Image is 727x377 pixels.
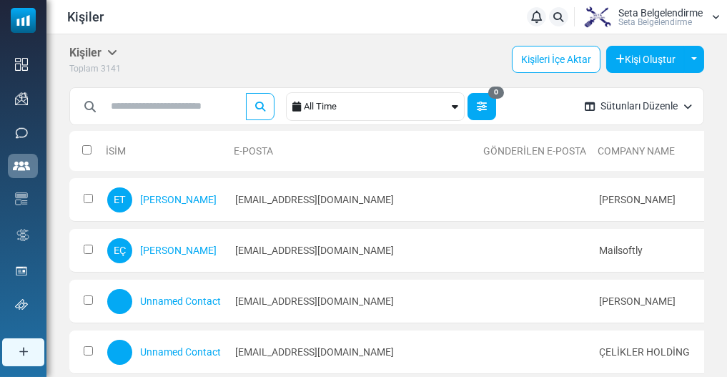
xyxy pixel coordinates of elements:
a: User Logo Seta Belgelendirme Seta Belgelendi̇rme [579,6,720,28]
div: All Time [304,93,449,120]
button: Sütunları Düzenle [573,87,703,125]
img: mailsoftly_icon_blue_white.svg [11,8,36,33]
span: 0 [488,87,504,99]
span: Seta Belgelendi̇rme [618,18,692,26]
h5: Kişiler [69,46,117,59]
td: [EMAIL_ADDRESS][DOMAIN_NAME] [228,331,478,374]
span: ET [107,187,132,212]
span: Toplam [69,64,99,74]
span: translation missing: tr.crm_contacts.form.list_header.company_name [598,145,675,157]
span: EÇ [107,238,132,263]
button: 0 [468,93,496,120]
img: sms-icon.png [15,127,28,139]
span: Seta Belgelendirme [618,8,703,18]
img: campaigns-icon.png [15,92,28,105]
img: workflow.svg [15,227,31,243]
a: Unnamed Contact [140,346,221,358]
img: dashboard-icon.svg [15,58,28,71]
img: landing_pages.svg [15,265,28,278]
img: User Logo [579,6,615,28]
a: Unnamed Contact [140,295,221,307]
td: [EMAIL_ADDRESS][DOMAIN_NAME] [228,280,478,323]
a: E-Posta [234,145,273,157]
a: [PERSON_NAME] [140,245,217,256]
td: [EMAIL_ADDRESS][DOMAIN_NAME] [228,178,478,222]
img: contacts-icon-active.svg [13,161,30,171]
a: Company Name [598,145,675,157]
a: Kişileri İçe Aktar [512,46,600,73]
td: [EMAIL_ADDRESS][DOMAIN_NAME] [228,229,478,273]
img: email-templates-icon.svg [15,192,28,205]
button: Kişi Oluştur [606,46,685,73]
img: support-icon.svg [15,299,28,312]
a: Gönderilen E-Posta [483,145,586,157]
span: 3141 [101,64,121,74]
a: [PERSON_NAME] [140,194,217,205]
span: Kişiler [67,7,104,26]
a: İsim [106,145,126,157]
